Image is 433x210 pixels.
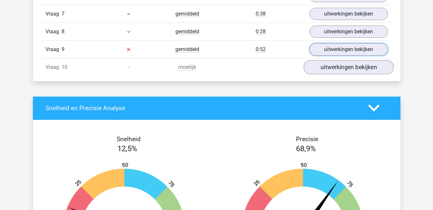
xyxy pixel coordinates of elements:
a: uitwerkingen bekijken [310,26,388,38]
a: uitwerkingen bekijken [303,60,393,74]
a: uitwerkingen bekijken [310,8,388,20]
span: Vraag [45,46,62,53]
h4: Snelheid [45,135,212,143]
span: 0:38 [256,11,266,17]
span: 7 [62,11,64,17]
span: gemiddeld [175,46,199,53]
span: 10 [62,64,67,70]
a: uitwerkingen bekijken [310,43,388,56]
span: moeilijk [178,64,196,70]
h4: Precisie [224,135,390,143]
span: 68,9% [296,144,316,153]
span: 0:52 [256,46,266,53]
span: Vraag [45,28,62,36]
div: - [99,63,158,71]
span: 9 [62,46,64,52]
span: gemiddeld [175,11,199,17]
span: 12,5% [117,144,137,153]
span: gemiddeld [175,28,199,35]
span: 0:28 [256,28,266,35]
h4: Snelheid en Precisie Analyse [45,104,359,112]
span: Vraag [45,10,62,18]
span: Vraag [45,63,62,71]
span: 8 [62,28,64,35]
